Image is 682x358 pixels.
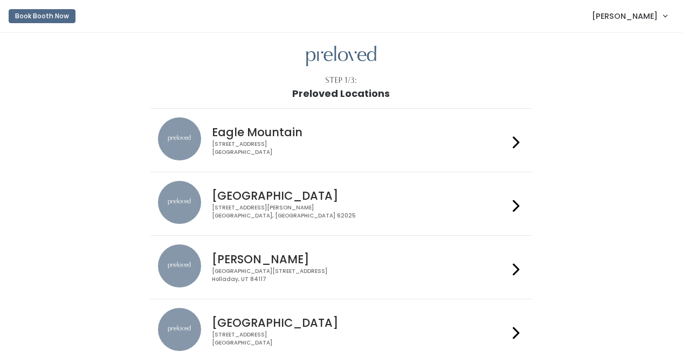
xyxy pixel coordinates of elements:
div: [GEOGRAPHIC_DATA][STREET_ADDRESS] Holladay, UT 84117 [212,268,508,283]
h4: Eagle Mountain [212,126,508,138]
a: [PERSON_NAME] [581,4,678,27]
div: [STREET_ADDRESS][PERSON_NAME] [GEOGRAPHIC_DATA], [GEOGRAPHIC_DATA] 62025 [212,204,508,220]
img: preloved location [158,244,201,287]
div: Step 1/3: [325,75,357,86]
span: [PERSON_NAME] [592,10,658,22]
a: preloved location [GEOGRAPHIC_DATA] [STREET_ADDRESS][PERSON_NAME][GEOGRAPHIC_DATA], [GEOGRAPHIC_D... [158,181,524,227]
h4: [GEOGRAPHIC_DATA] [212,317,508,329]
div: [STREET_ADDRESS] [GEOGRAPHIC_DATA] [212,331,508,347]
a: preloved location [PERSON_NAME] [GEOGRAPHIC_DATA][STREET_ADDRESS]Holladay, UT 84117 [158,244,524,290]
h1: Preloved Locations [292,88,390,99]
h4: [GEOGRAPHIC_DATA] [212,189,508,202]
a: preloved location Eagle Mountain [STREET_ADDRESS][GEOGRAPHIC_DATA] [158,117,524,163]
button: Book Booth Now [9,9,75,23]
h4: [PERSON_NAME] [212,253,508,265]
a: Book Booth Now [9,4,75,28]
a: preloved location [GEOGRAPHIC_DATA] [STREET_ADDRESS][GEOGRAPHIC_DATA] [158,308,524,354]
img: preloved location [158,308,201,351]
img: preloved location [158,117,201,160]
img: preloved location [158,181,201,224]
img: preloved logo [306,46,376,67]
div: [STREET_ADDRESS] [GEOGRAPHIC_DATA] [212,141,508,156]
